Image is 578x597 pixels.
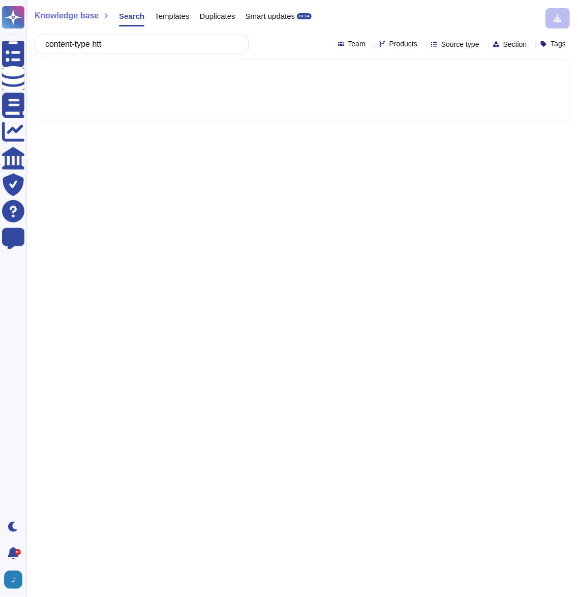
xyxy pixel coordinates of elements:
span: Products [389,40,417,47]
span: Tags [551,40,566,47]
span: Duplicates [200,12,235,20]
img: user [4,571,22,589]
button: user [2,568,29,591]
span: Source type [441,41,479,48]
div: BETA [297,13,312,19]
span: Search [119,12,144,20]
span: Smart updates [246,12,295,20]
div: 9+ [15,549,21,555]
span: Templates [155,12,189,20]
input: Search a question or template... [40,35,238,53]
span: Team [348,40,366,47]
span: Section [503,41,527,48]
span: Knowledge base [35,12,99,20]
